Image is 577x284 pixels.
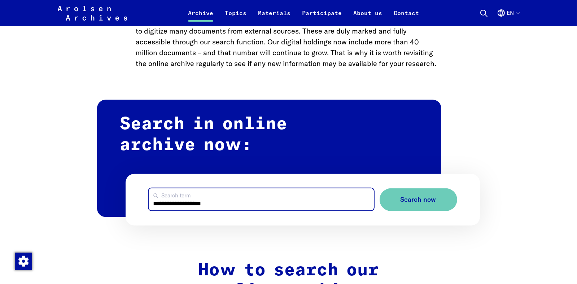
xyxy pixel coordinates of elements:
[14,252,32,270] div: Change consent
[219,9,252,26] a: Topics
[15,253,32,270] img: Change consent
[388,9,425,26] a: Contact
[252,9,296,26] a: Materials
[182,4,425,22] nav: Primary
[347,9,388,26] a: About us
[497,9,520,26] button: English, language selection
[401,196,436,204] span: Search now
[97,100,441,217] h2: Search in online archive now:
[182,9,219,26] a: Archive
[296,9,347,26] a: Participate
[380,188,457,211] button: Search now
